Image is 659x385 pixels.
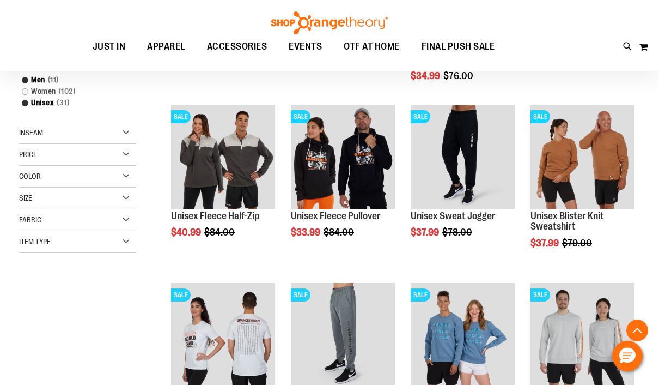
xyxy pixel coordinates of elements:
[16,97,129,109] a: Unisex31
[56,86,78,97] span: 102
[171,105,275,210] a: Product image for Unisex Fleece Half ZipSALE
[82,34,137,59] a: JUST IN
[171,227,203,238] span: $40.99
[204,227,236,238] span: $84.00
[171,110,191,123] span: SALE
[291,110,310,123] span: SALE
[442,227,474,238] span: $78.00
[19,215,41,224] span: Fabric
[45,74,62,86] span: 11
[136,34,196,59] a: APPAREL
[443,70,475,81] span: $76.00
[166,99,280,266] div: product
[530,210,604,232] a: Unisex Blister Knit Sweatshirt
[344,34,400,59] span: OTF AT HOME
[626,320,648,341] button: Back To Top
[19,172,41,181] span: Color
[289,34,322,59] span: EVENTS
[291,227,322,238] span: $33.99
[171,210,259,221] a: Unisex Fleece Half-Zip
[530,105,634,210] a: Product image for Unisex Blister Knit SweatshirtSALE
[422,34,495,59] span: FINAL PUSH SALE
[196,34,278,59] a: ACCESSORIES
[405,99,520,266] div: product
[19,128,43,137] span: Inseam
[54,97,72,109] span: 31
[333,34,411,59] a: OTF AT HOME
[411,105,515,210] a: Product image for Unisex Sweat JoggerSALE
[530,238,560,249] span: $37.99
[207,34,267,59] span: ACCESSORIES
[285,99,400,266] div: product
[411,210,496,221] a: Unisex Sweat Jogger
[171,105,275,209] img: Product image for Unisex Fleece Half Zip
[171,288,191,302] span: SALE
[612,341,643,371] button: Hello, have a question? Let’s chat.
[19,194,32,202] span: Size
[411,105,515,209] img: Product image for Unisex Sweat Jogger
[530,110,550,123] span: SALE
[270,11,389,34] img: Shop Orangetheory
[324,227,356,238] span: $84.00
[411,288,430,302] span: SALE
[411,34,506,59] a: FINAL PUSH SALE
[525,99,640,276] div: product
[278,34,333,59] a: EVENTS
[291,105,395,209] img: Product image for Unisex Fleece Pullover
[93,34,126,59] span: JUST IN
[411,227,441,238] span: $37.99
[291,105,395,210] a: Product image for Unisex Fleece PulloverSALE
[530,105,634,209] img: Product image for Unisex Blister Knit Sweatshirt
[16,86,129,97] a: Women102
[16,74,129,86] a: Men11
[19,237,51,246] span: Item Type
[562,238,594,249] span: $79.00
[530,288,550,302] span: SALE
[291,210,381,221] a: Unisex Fleece Pullover
[147,34,185,59] span: APPAREL
[19,150,37,159] span: Price
[411,110,430,123] span: SALE
[291,288,310,302] span: SALE
[411,70,442,81] span: $34.99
